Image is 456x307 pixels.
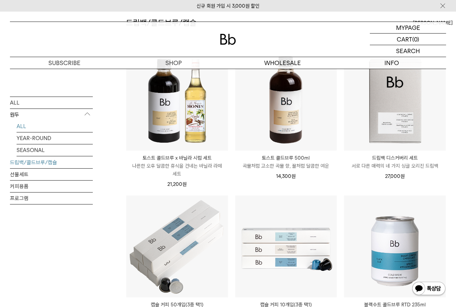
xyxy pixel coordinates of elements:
img: 카카오톡 채널 1:1 채팅 버튼 [412,281,446,297]
a: 드립백 디스커버리 세트 서로 다른 매력의 네 가지 싱글 오리진 드립백 [344,154,446,170]
a: ALL [17,120,93,132]
a: CART (0) [370,34,446,45]
a: 커피용품 [10,180,93,192]
a: 선물세트 [10,168,93,180]
span: 원 [291,173,296,179]
a: 신규 회원 가입 시 3,000원 할인 [197,3,259,9]
p: 드립백 디스커버리 세트 [344,154,446,162]
span: 원 [400,173,405,179]
a: SUBSCRIBE [10,57,119,69]
p: 곡물처럼 고소한 곡물 향, 꿀처럼 달콤한 여운 [235,162,337,170]
p: 토스트 콜드브루 500ml [235,154,337,162]
img: 토스트 콜드브루 x 바닐라 시럽 세트 [126,49,228,151]
p: INFO [337,57,446,69]
a: SEASONAL [17,144,93,156]
p: SEARCH [396,45,420,57]
a: 드립백/콜드브루/캡슐 [10,156,93,168]
a: SHOP [119,57,228,69]
a: ALL [10,97,93,108]
span: 27,000 [385,173,405,179]
img: 블랙수트 콜드브루 RTD 235ml [344,195,446,297]
span: 21,200 [167,181,187,187]
img: 드립백 디스커버리 세트 [344,49,446,151]
p: MYPAGE [396,22,420,33]
img: 토스트 콜드브루 500ml [235,49,337,151]
a: 토스트 콜드브루 x 바닐라 시럽 세트 나른한 오후 달콤한 휴식을 건네는 바닐라 라떼 세트 [126,154,228,178]
span: 14,300 [276,173,296,179]
img: 캡슐 커피 50개입(3종 택1) [126,195,228,297]
p: WHOLESALE [228,57,337,69]
p: 서로 다른 매력의 네 가지 싱글 오리진 드립백 [344,162,446,170]
p: (0) [412,34,419,45]
a: 토스트 콜드브루 500ml 곡물처럼 고소한 곡물 향, 꿀처럼 달콤한 여운 [235,154,337,170]
img: 로고 [220,34,236,45]
a: MYPAGE [370,22,446,34]
a: YEAR-ROUND [17,132,93,144]
p: 원두 [10,109,93,120]
p: 나른한 오후 달콤한 휴식을 건네는 바닐라 라떼 세트 [126,162,228,178]
a: 프로그램 [10,192,93,204]
p: CART [397,34,412,45]
p: 토스트 콜드브루 x 바닐라 시럽 세트 [126,154,228,162]
img: 캡슐 커피 10개입(3종 택1) [235,195,337,297]
span: 원 [182,181,187,187]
